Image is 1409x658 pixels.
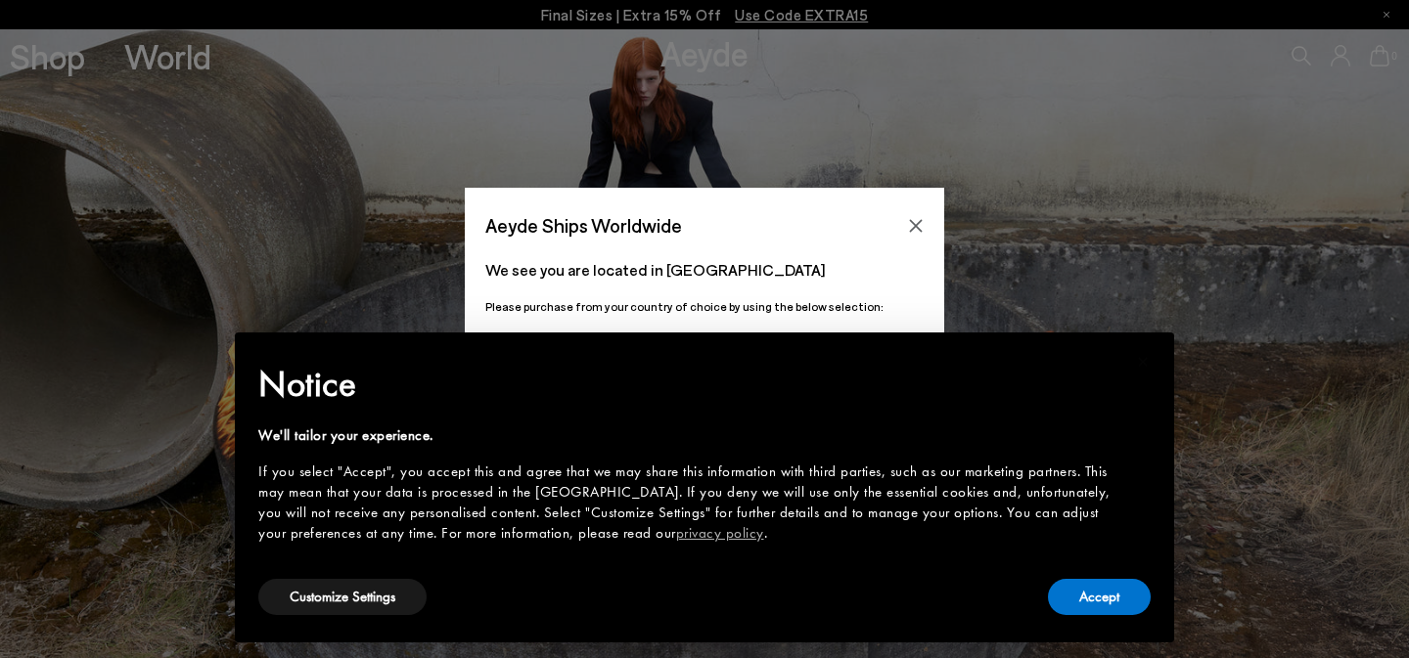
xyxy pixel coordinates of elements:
[1119,338,1166,385] button: Close this notice
[258,359,1119,410] h2: Notice
[901,211,931,241] button: Close
[485,258,924,282] p: We see you are located in [GEOGRAPHIC_DATA]
[258,461,1119,544] div: If you select "Accept", you accept this and agree that we may share this information with third p...
[676,523,764,543] a: privacy policy
[1048,579,1151,615] button: Accept
[258,425,1119,446] div: We'll tailor your experience.
[258,579,427,615] button: Customize Settings
[485,297,924,316] p: Please purchase from your country of choice by using the below selection:
[485,208,682,242] span: Aeyde Ships Worldwide
[1137,346,1150,376] span: ×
